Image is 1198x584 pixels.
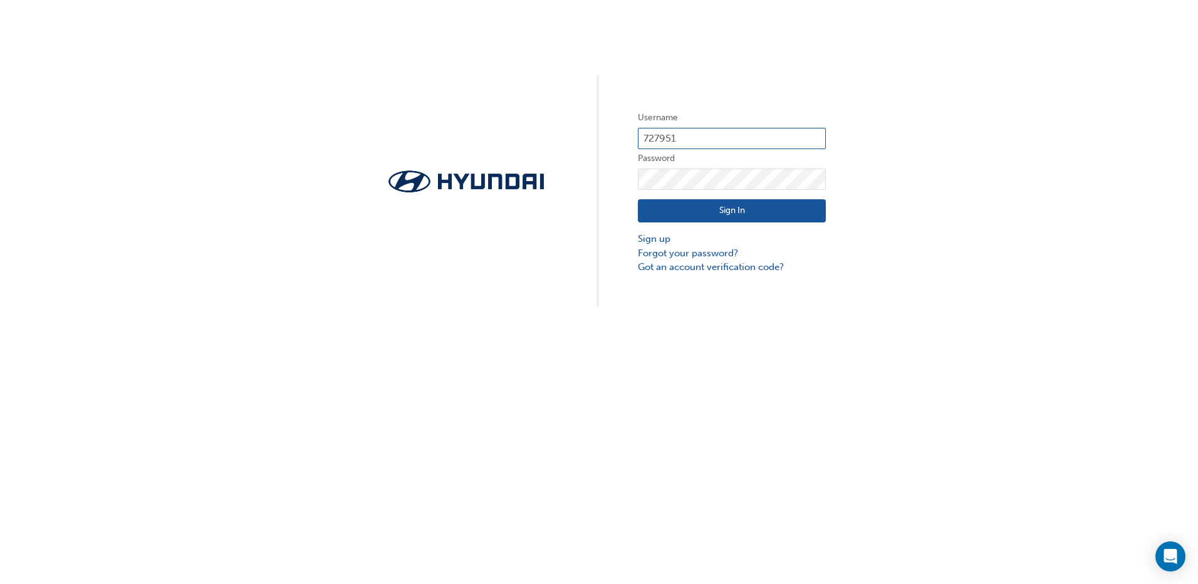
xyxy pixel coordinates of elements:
[638,260,826,274] a: Got an account verification code?
[638,232,826,246] a: Sign up
[638,246,826,261] a: Forgot your password?
[638,110,826,125] label: Username
[1155,541,1185,571] div: Open Intercom Messenger
[638,128,826,149] input: Username
[638,199,826,223] button: Sign In
[372,167,560,196] img: Trak
[638,151,826,166] label: Password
